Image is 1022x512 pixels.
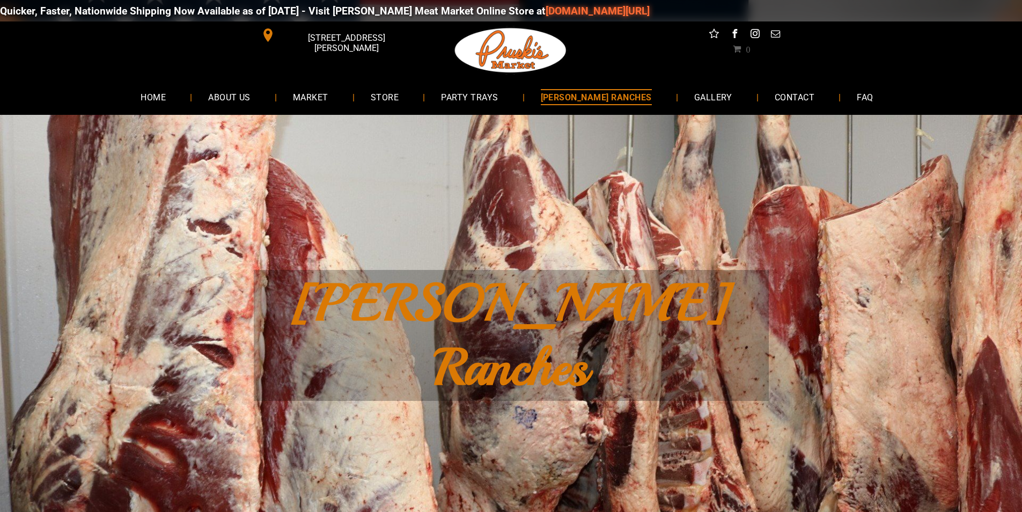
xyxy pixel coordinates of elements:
a: CONTACT [759,83,830,111]
a: [STREET_ADDRESS][PERSON_NAME] [254,27,418,43]
img: Pruski-s+Market+HQ+Logo2-1920w.png [453,21,569,79]
a: FAQ [841,83,889,111]
a: [PERSON_NAME] RANCHES [525,83,668,111]
span: [PERSON_NAME] Ranches [291,271,731,400]
a: MARKET [277,83,344,111]
a: HOME [124,83,182,111]
a: STORE [355,83,415,111]
a: Social network [707,27,721,43]
a: PARTY TRAYS [425,83,514,111]
a: instagram [748,27,762,43]
a: facebook [727,27,741,43]
span: [STREET_ADDRESS][PERSON_NAME] [277,27,415,58]
span: 0 [746,45,750,53]
a: GALLERY [678,83,748,111]
a: ABOUT US [192,83,267,111]
a: email [768,27,782,43]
